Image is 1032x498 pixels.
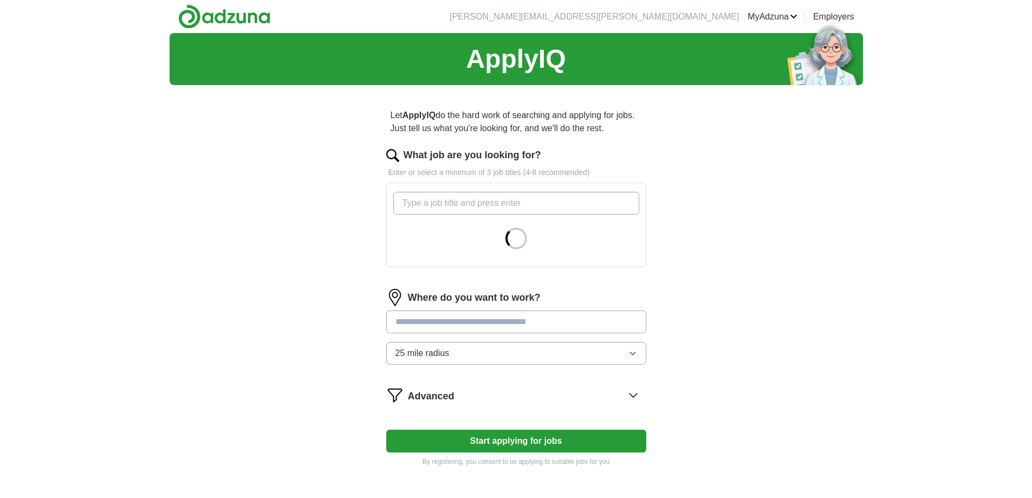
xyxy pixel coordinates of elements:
[748,10,797,23] a: MyAdzuna
[386,457,646,467] p: By registering, you consent to us applying to suitable jobs for you
[450,10,739,23] li: [PERSON_NAME][EMAIL_ADDRESS][PERSON_NAME][DOMAIN_NAME]
[813,10,854,23] a: Employers
[466,40,566,79] h1: ApplyIQ
[386,386,404,404] img: filter
[395,347,450,360] span: 25 mile radius
[386,430,646,452] button: Start applying for jobs
[408,389,455,404] span: Advanced
[408,290,541,305] label: Where do you want to work?
[404,148,541,163] label: What job are you looking for?
[386,105,646,139] p: Let do the hard work of searching and applying for jobs. Just tell us what you're looking for, an...
[386,342,646,365] button: 25 mile radius
[178,4,270,29] img: Adzuna logo
[386,167,646,178] p: Enter or select a minimum of 3 job titles (4-8 recommended)
[386,289,404,306] img: location.png
[403,111,436,120] strong: ApplyIQ
[386,149,399,162] img: search.png
[393,192,639,215] input: Type a job title and press enter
